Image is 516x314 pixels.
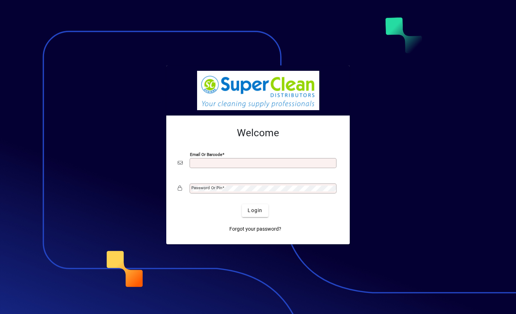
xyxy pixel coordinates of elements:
mat-label: Password or Pin [191,185,222,190]
button: Login [242,204,268,217]
mat-label: Email or Barcode [190,152,222,157]
span: Forgot your password? [229,225,281,233]
span: Login [248,207,262,214]
h2: Welcome [178,127,338,139]
a: Forgot your password? [226,223,284,236]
